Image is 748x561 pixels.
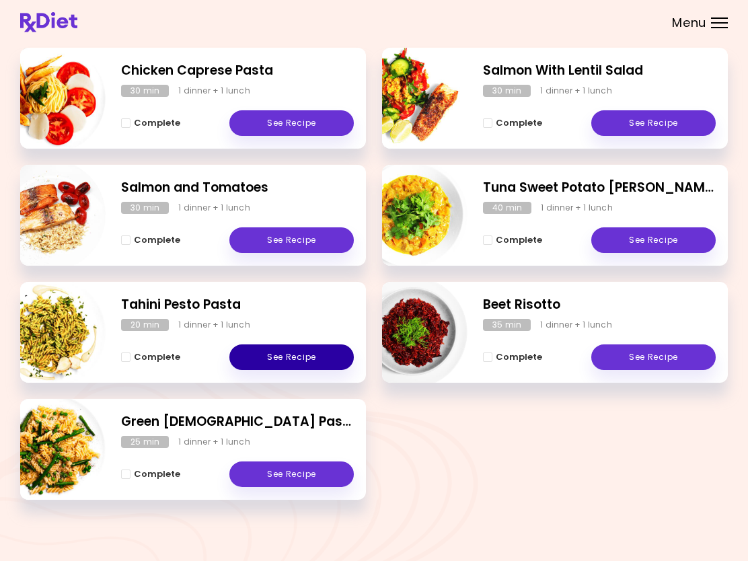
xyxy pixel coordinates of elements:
[541,202,613,214] div: 1 dinner + 1 lunch
[121,115,180,131] button: Complete - Chicken Caprese Pasta
[591,227,716,253] a: See Recipe - Tuna Sweet Potato Curry
[483,61,716,81] h2: Salmon With Lentil Salad
[483,178,716,198] h2: Tuna Sweet Potato Curry
[591,110,716,136] a: See Recipe - Salmon With Lentil Salad
[178,319,250,331] div: 1 dinner + 1 lunch
[121,319,169,331] div: 20 min
[356,42,467,154] img: Info - Salmon With Lentil Salad
[121,295,354,315] h2: Tahini Pesto Pasta
[591,344,716,370] a: See Recipe - Beet Risotto
[483,115,542,131] button: Complete - Salmon With Lentil Salad
[483,85,531,97] div: 30 min
[121,466,180,482] button: Complete - Green Goddess Pasta Salad
[483,232,542,248] button: Complete - Tuna Sweet Potato Curry
[496,118,542,128] span: Complete
[483,349,542,365] button: Complete - Beet Risotto
[121,412,354,432] h2: Green Goddess Pasta Salad
[121,436,169,448] div: 25 min
[483,319,531,331] div: 35 min
[121,202,169,214] div: 30 min
[229,344,354,370] a: See Recipe - Tahini Pesto Pasta
[121,232,180,248] button: Complete - Salmon and Tomatoes
[496,352,542,363] span: Complete
[540,85,612,97] div: 1 dinner + 1 lunch
[229,110,354,136] a: See Recipe - Chicken Caprese Pasta
[178,436,250,448] div: 1 dinner + 1 lunch
[356,159,467,271] img: Info - Tuna Sweet Potato Curry
[229,227,354,253] a: See Recipe - Salmon and Tomatoes
[178,85,250,97] div: 1 dinner + 1 lunch
[134,469,180,480] span: Complete
[540,319,612,331] div: 1 dinner + 1 lunch
[134,118,180,128] span: Complete
[178,202,250,214] div: 1 dinner + 1 lunch
[483,202,531,214] div: 40 min
[496,235,542,246] span: Complete
[121,61,354,81] h2: Chicken Caprese Pasta
[356,276,467,388] img: Info - Beet Risotto
[121,178,354,198] h2: Salmon and Tomatoes
[229,461,354,487] a: See Recipe - Green Goddess Pasta Salad
[134,352,180,363] span: Complete
[20,12,77,32] img: RxDiet
[672,17,706,29] span: Menu
[121,349,180,365] button: Complete - Tahini Pesto Pasta
[121,85,169,97] div: 30 min
[483,295,716,315] h2: Beet Risotto
[134,235,180,246] span: Complete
